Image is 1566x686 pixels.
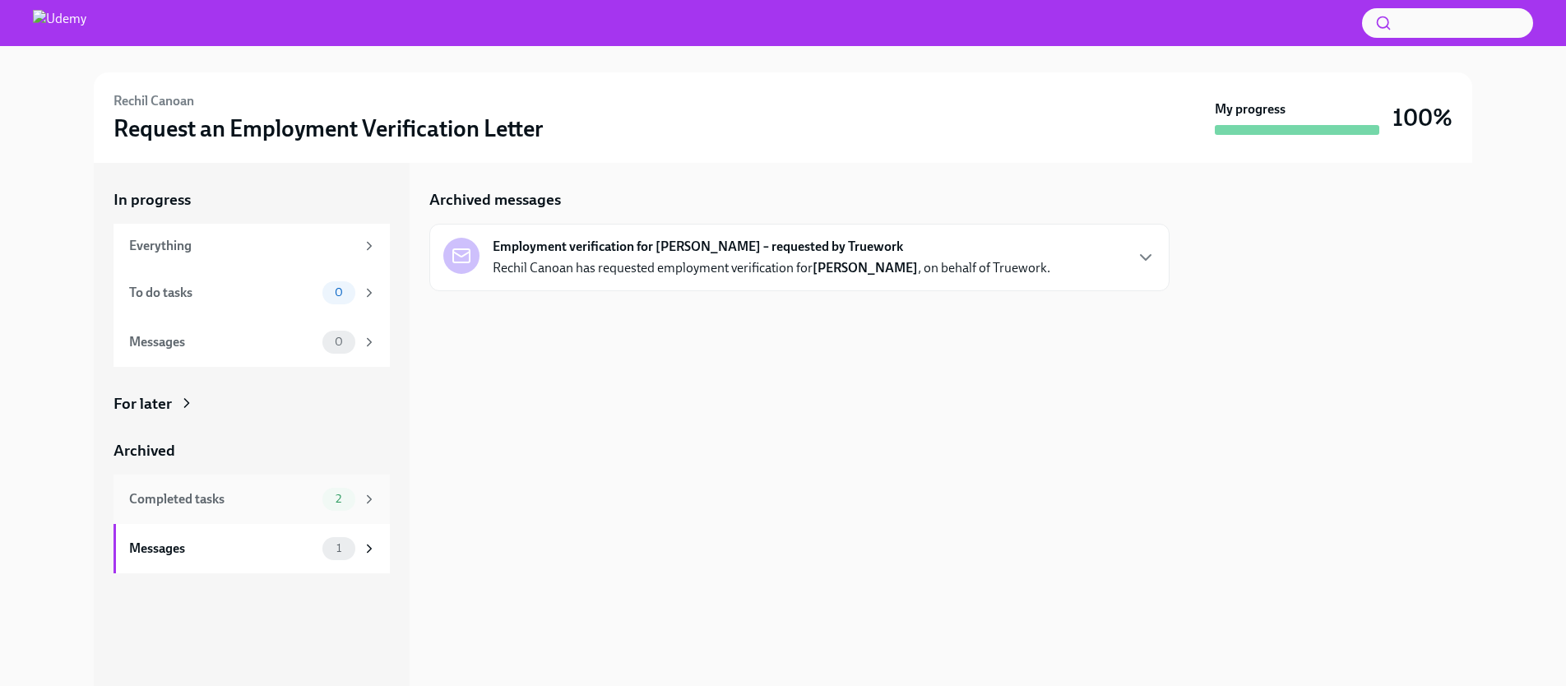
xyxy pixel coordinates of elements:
a: Everything [114,224,390,268]
strong: Employment verification for [PERSON_NAME] – requested by Truework [493,238,903,256]
a: For later [114,393,390,415]
a: To do tasks0 [114,268,390,318]
span: 0 [325,336,353,348]
span: 0 [325,286,353,299]
img: Udemy [33,10,86,36]
h6: Rechil Canoan [114,92,194,110]
div: Messages [129,333,316,351]
a: Completed tasks2 [114,475,390,524]
strong: [PERSON_NAME] [813,260,918,276]
h3: Request an Employment Verification Letter [114,114,544,143]
a: In progress [114,189,390,211]
div: For later [114,393,172,415]
div: To do tasks [129,284,316,302]
a: Messages0 [114,318,390,367]
a: Archived [114,440,390,461]
span: 2 [326,493,351,505]
a: Messages1 [114,524,390,573]
h5: Archived messages [429,189,561,211]
span: 1 [327,542,351,554]
div: Completed tasks [129,490,316,508]
p: Rechil Canoan has requested employment verification for , on behalf of Truework. [493,259,1050,277]
strong: My progress [1215,100,1286,118]
div: Everything [129,237,355,255]
h3: 100% [1392,103,1452,132]
div: Messages [129,540,316,558]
